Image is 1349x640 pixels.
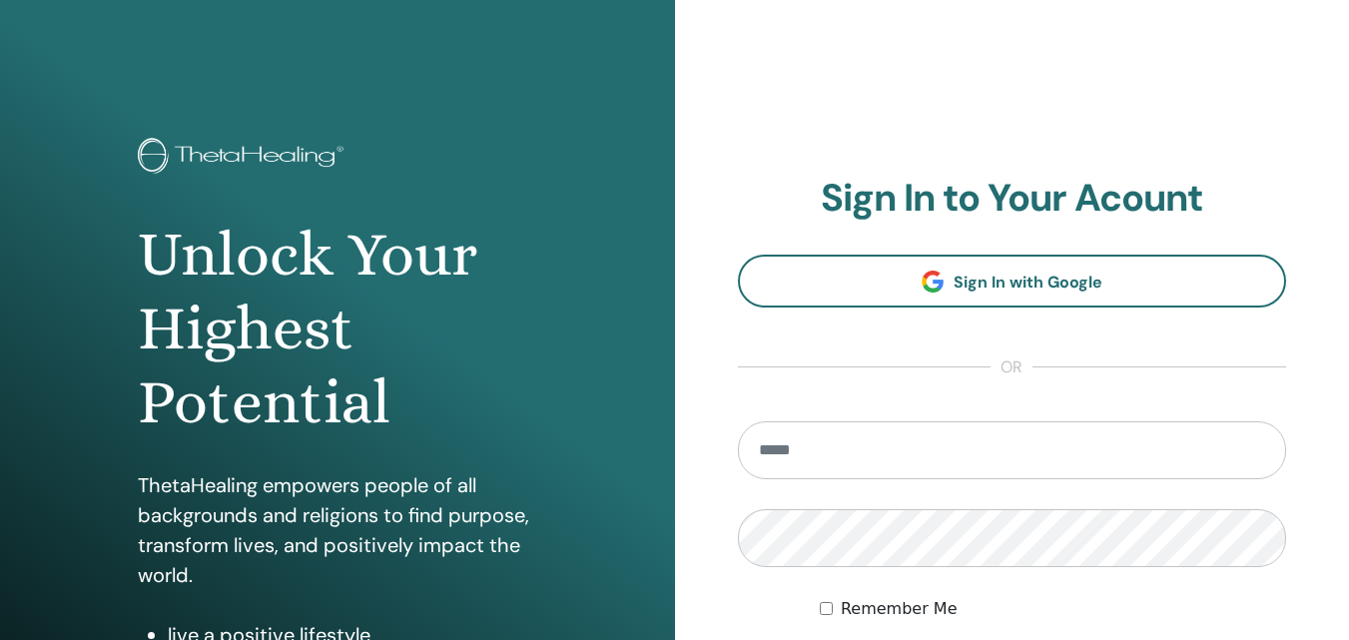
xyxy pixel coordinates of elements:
[738,255,1287,308] a: Sign In with Google
[991,355,1032,379] span: or
[841,597,958,621] label: Remember Me
[820,597,1286,621] div: Keep me authenticated indefinitely or until I manually logout
[138,470,537,590] p: ThetaHealing empowers people of all backgrounds and religions to find purpose, transform lives, a...
[954,272,1102,293] span: Sign In with Google
[138,218,537,440] h1: Unlock Your Highest Potential
[738,176,1287,222] h2: Sign In to Your Acount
